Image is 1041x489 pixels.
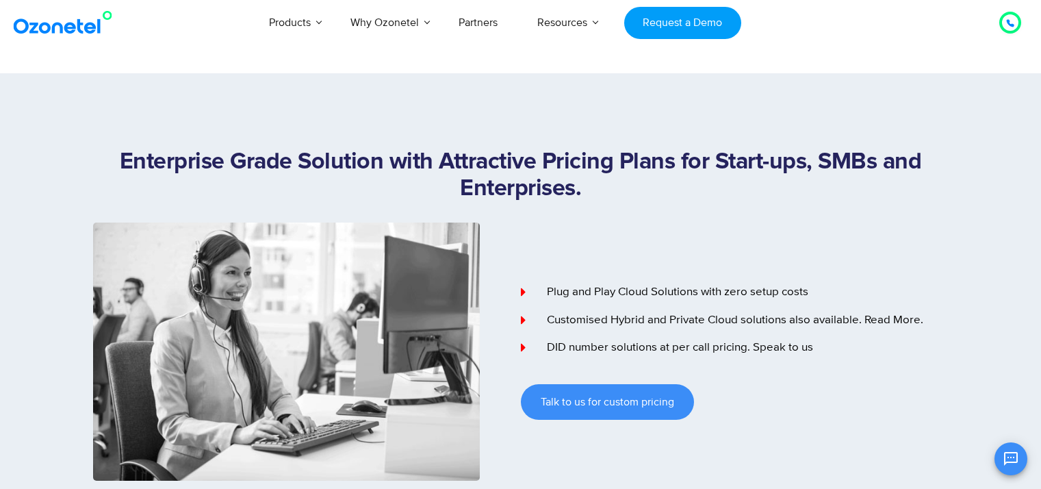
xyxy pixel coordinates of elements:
[624,7,741,39] a: Request a Demo
[543,284,808,301] span: Plug and Play Cloud Solutions with zero setup costs
[521,284,949,301] a: Plug and Play Cloud Solutions with zero setup costs
[541,397,674,407] span: Talk to us for custom pricing
[543,312,923,329] span: Customised Hybrid and Private Cloud solutions also available. Read More.
[521,384,694,420] a: Talk to us for custom pricing
[994,442,1027,475] button: Open chat
[93,149,949,202] h1: Enterprise Grade Solution with Attractive Pricing Plans for Start-ups, SMBs and Enterprises.
[521,312,949,329] a: Customised Hybrid and Private Cloud solutions also available. Read More.
[543,339,813,357] span: DID number solutions at per call pricing. Speak to us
